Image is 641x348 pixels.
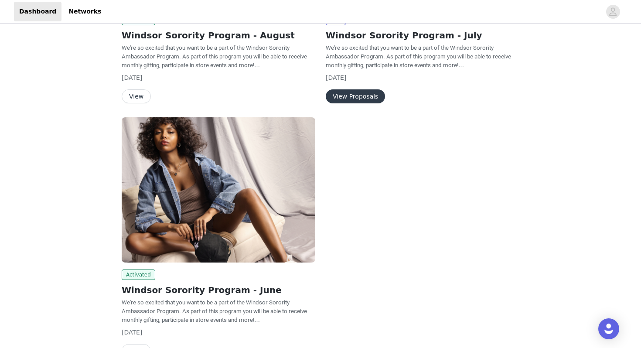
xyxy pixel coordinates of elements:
[326,44,511,68] span: We're so excited that you want to be a part of the Windsor Sorority Ambassador Program. As part o...
[326,74,346,81] span: [DATE]
[326,89,385,103] button: View Proposals
[122,329,142,336] span: [DATE]
[122,74,142,81] span: [DATE]
[122,29,315,42] h2: Windsor Sorority Program - August
[122,283,315,297] h2: Windsor Sorority Program - June
[63,2,106,21] a: Networks
[609,5,617,19] div: avatar
[122,93,151,100] a: View
[122,44,307,68] span: We're so excited that you want to be a part of the Windsor Sorority Ambassador Program. As part o...
[122,299,307,323] span: We're so excited that you want to be a part of the Windsor Sorority Ambassador Program. As part o...
[326,93,385,100] a: View Proposals
[122,89,151,103] button: View
[598,318,619,339] div: Open Intercom Messenger
[14,2,61,21] a: Dashboard
[122,117,315,263] img: Windsor
[326,29,519,42] h2: Windsor Sorority Program - July
[122,270,155,280] span: Activated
